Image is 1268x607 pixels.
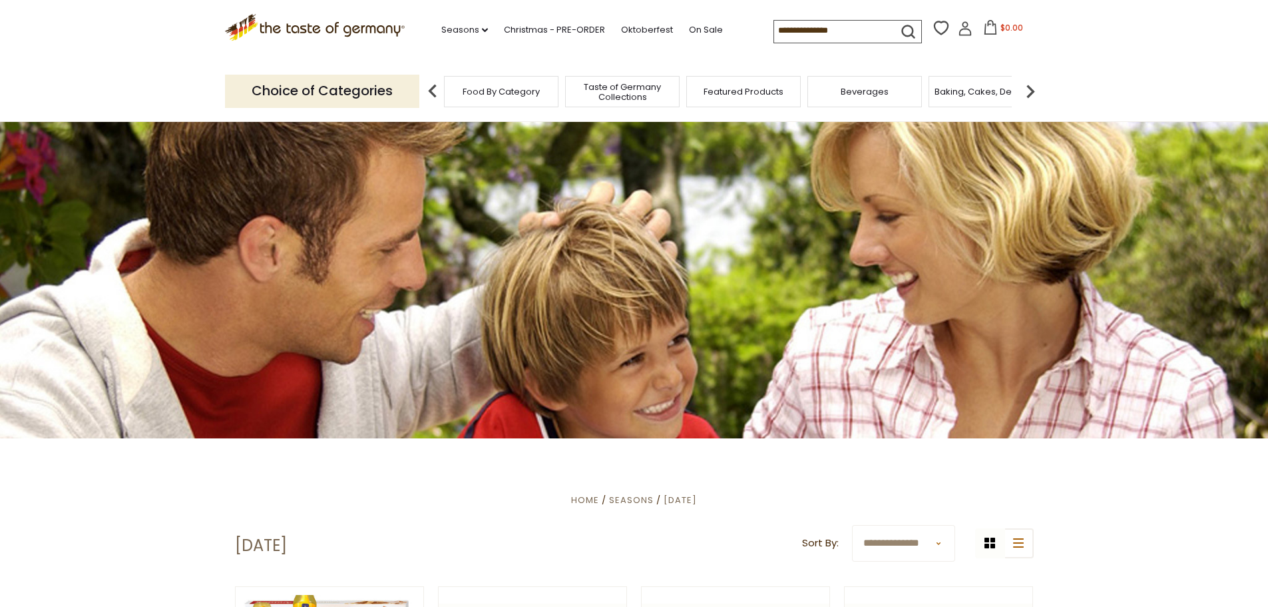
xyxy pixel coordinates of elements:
a: [DATE] [664,494,697,506]
a: Seasons [609,494,654,506]
a: Taste of Germany Collections [569,82,676,102]
img: previous arrow [419,78,446,105]
a: Beverages [841,87,889,97]
button: $0.00 [975,20,1032,40]
a: Home [571,494,599,506]
a: Seasons [441,23,488,37]
h1: [DATE] [235,536,287,556]
span: $0.00 [1000,22,1023,33]
img: next arrow [1017,78,1044,105]
a: Featured Products [704,87,783,97]
a: Oktoberfest [621,23,673,37]
p: Choice of Categories [225,75,419,107]
a: Food By Category [463,87,540,97]
a: On Sale [689,23,723,37]
a: Christmas - PRE-ORDER [504,23,605,37]
label: Sort By: [802,535,839,552]
a: Baking, Cakes, Desserts [935,87,1038,97]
